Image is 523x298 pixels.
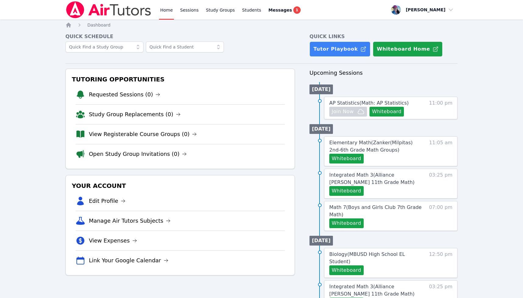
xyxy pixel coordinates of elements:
span: Integrated Math 3 ( Alliance [PERSON_NAME] 11th Grade Math ) [329,172,415,185]
span: 1 [293,6,301,14]
a: Math 7(Boys and Girls Club 7th Grade Math) [329,204,422,218]
button: Whiteboard [329,218,364,228]
span: Elementary Math ( Zanker(Milpitas) 2nd-6th Grade Math Groups ) [329,140,413,153]
h3: Upcoming Sessions [309,69,458,77]
a: Edit Profile [89,197,126,205]
span: AP Statistics ( Math: AP Statistics ) [329,100,409,106]
li: [DATE] [309,84,333,94]
a: AP Statistics(Math: AP Statistics) [329,99,409,107]
span: 03:25 pm [429,171,452,196]
h4: Quick Links [309,33,458,40]
span: Join Now [332,108,354,115]
h3: Your Account [71,180,290,191]
span: Math 7 ( Boys and Girls Club 7th Grade Math ) [329,204,422,217]
a: Link Your Google Calendar [89,256,168,265]
a: View Registerable Course Groups (0) [89,130,197,138]
span: Messages [268,7,292,13]
span: 07:00 pm [429,204,452,228]
h4: Quick Schedule [65,33,295,40]
a: Elementary Math(Zanker(Milpitas) 2nd-6th Grade Math Groups) [329,139,422,154]
li: [DATE] [309,236,333,246]
a: Dashboard [87,22,111,28]
span: Dashboard [87,23,111,27]
h3: Tutoring Opportunities [71,74,290,85]
a: Biology(MBUSD High School EL Student) [329,251,422,265]
span: 12:50 pm [429,251,452,275]
button: Join Now [329,107,367,117]
a: Integrated Math 3(Alliance [PERSON_NAME] 11th Grade Math) [329,283,422,298]
a: Integrated Math 3(Alliance [PERSON_NAME] 11th Grade Math) [329,171,422,186]
img: Air Tutors [65,1,152,18]
li: [DATE] [309,124,333,134]
button: Whiteboard Home [373,41,443,57]
button: Whiteboard [329,265,364,275]
a: Requested Sessions (0) [89,90,161,99]
span: 11:00 pm [429,99,452,117]
button: Whiteboard [369,107,404,117]
nav: Breadcrumb [65,22,458,28]
a: Open Study Group Invitations (0) [89,150,187,158]
input: Quick Find a Study Group [65,41,143,52]
button: Whiteboard [329,186,364,196]
button: Whiteboard [329,154,364,163]
span: Biology ( MBUSD High School EL Student ) [329,251,405,264]
span: Integrated Math 3 ( Alliance [PERSON_NAME] 11th Grade Math ) [329,284,415,297]
a: View Expenses [89,236,137,245]
a: Manage Air Tutors Subjects [89,217,171,225]
input: Quick Find a Student [146,41,224,52]
span: 11:05 am [429,139,453,163]
a: Study Group Replacements (0) [89,110,181,119]
a: Tutor Playbook [309,41,370,57]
